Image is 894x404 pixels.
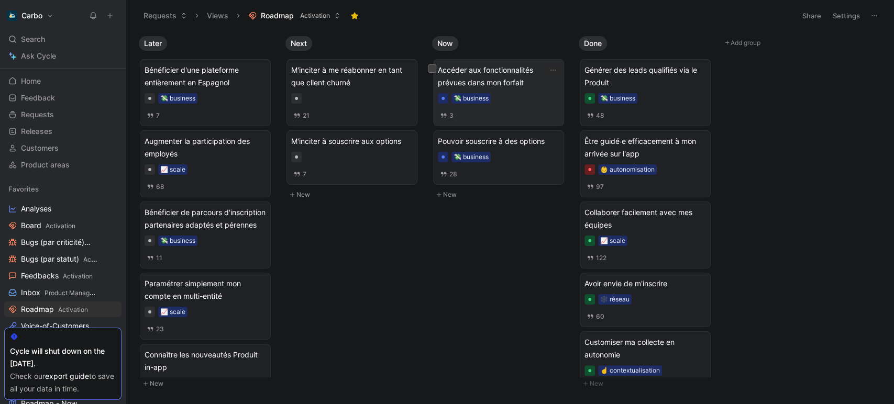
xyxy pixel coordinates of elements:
[291,110,312,121] button: 21
[21,271,93,282] span: Feedbacks
[21,304,88,315] span: Roadmap
[580,331,711,398] a: Customiser ma collecte en autonomie☝️ contextualisation57
[428,31,575,206] div: NowNew
[145,64,266,89] span: Bénéficier d'une plateforme entièrement en Espagnol
[281,31,428,206] div: NextNew
[584,311,606,322] button: 60
[21,321,103,332] span: Voice-of-Customers
[438,110,456,121] button: 3
[584,206,706,231] span: Collaborer facilement avec mes équipes
[145,181,167,193] button: 68
[303,171,306,177] span: 7
[83,255,113,263] span: Activation
[600,164,655,175] div: 👶 autonomisation
[160,93,195,104] div: 💸 business
[202,8,233,24] button: Views
[433,130,564,185] a: Pouvoir souscrire à des options💸 business28
[156,113,160,119] span: 7
[4,234,122,250] a: Bugs (par criticité)Activation
[21,143,59,153] span: Customers
[160,235,195,246] div: 💸 business
[8,184,39,194] span: Favorites
[575,31,721,395] div: DoneNew
[4,8,56,23] button: CarboCarbo
[4,124,122,139] a: Releases
[4,48,122,64] a: Ask Cycle
[432,188,570,201] button: New
[140,273,271,340] a: Paramétrer simplement mon compte en multi-entité📈 scale23
[10,345,116,370] div: Cycle will shut down on the [DATE].
[4,301,122,317] a: RoadmapActivation
[140,59,271,126] a: Bénéficier d'une plateforme entièrement en Espagnol💸 business7
[21,50,56,62] span: Ask Cycle
[145,277,266,302] span: Paramétrer simplement mon compte en multi-entité
[4,140,122,156] a: Customers
[580,201,711,268] a: Collaborer facilement avec mes équipes📈 scale122
[4,268,122,284] a: FeedbacksActivation
[4,285,122,300] a: InboxProduct Management
[63,272,93,280] span: Activation
[584,110,606,121] button: 48
[454,152,489,162] div: 💸 business
[584,135,706,160] span: Être guidé⸱e efficacement à mon arrivée sur l'app
[438,64,559,89] span: Accéder aux fonctionnalités prévues dans mon forfait
[139,377,277,390] button: New
[45,289,108,297] span: Product Management
[156,184,164,190] span: 68
[580,273,711,327] a: Avoir envie de m'inscrire🕸️ réseau60
[828,8,865,23] button: Settings
[160,307,185,317] div: 📈 scale
[46,222,75,230] span: Activation
[4,73,122,89] a: Home
[21,76,41,86] span: Home
[291,135,413,148] span: M'inciter à souscrire aux options
[140,130,271,197] a: Augmenter la participation des employés📈 scale68
[600,365,660,376] div: ☝️ contextualisation
[454,93,489,104] div: 💸 business
[21,254,98,265] span: Bugs (par statut)
[160,164,185,175] div: 📈 scale
[449,113,454,119] span: 3
[798,8,826,23] button: Share
[286,59,417,126] a: M'inciter à me réabonner en tant que client churné21
[291,38,307,49] span: Next
[21,160,70,170] span: Product areas
[21,204,51,214] span: Analyses
[4,157,122,173] a: Product areas
[584,64,706,89] span: Générer des leads qualifiés via le Produit
[286,130,417,185] a: M'inciter à souscrire aux options7
[145,349,266,374] span: Connaître les nouveautés Produit in-app
[156,255,162,261] span: 11
[7,10,17,21] img: Carbo
[21,93,55,103] span: Feedback
[139,36,167,51] button: Later
[4,201,122,217] a: Analyses
[145,206,266,231] span: Bénéficier de parcours d'inscription partenaires adaptés et pérennes
[261,10,294,21] span: Roadmap
[21,33,45,46] span: Search
[584,336,706,361] span: Customiser ma collecte en autonomie
[4,107,122,122] a: Requests
[145,110,162,121] button: 7
[21,11,42,20] h1: Carbo
[580,130,711,197] a: Être guidé⸱e efficacement à mon arrivée sur l'app👶 autonomisation97
[4,181,122,197] div: Favorites
[145,252,164,264] button: 11
[291,64,413,89] span: M'inciter à me réabonner en tant que client churné
[600,294,630,305] div: 🕸️ réseau
[144,38,162,49] span: Later
[21,237,99,248] span: Bugs (par criticité)
[45,372,89,380] a: export guide
[600,235,625,246] div: 📈 scale
[21,126,52,137] span: Releases
[596,184,604,190] span: 97
[432,36,458,51] button: Now
[449,171,457,177] span: 28
[156,326,164,332] span: 23
[584,38,602,49] span: Done
[21,109,54,120] span: Requests
[21,287,97,298] span: Inbox
[721,37,863,49] button: Add group
[584,181,606,193] button: 97
[4,31,122,47] div: Search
